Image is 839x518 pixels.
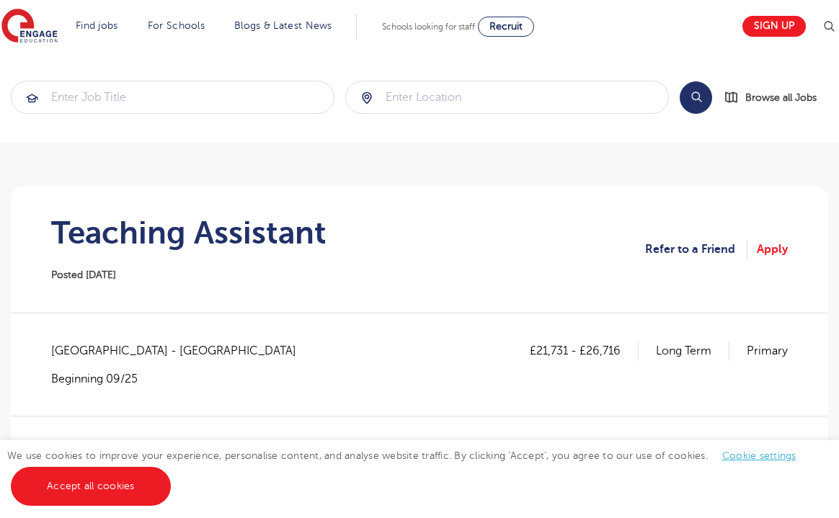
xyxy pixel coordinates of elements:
a: Accept all cookies [11,467,171,506]
h1: Teaching Assistant [51,215,327,251]
span: Schools looking for staff [382,22,475,32]
p: Beginning 09/25 [51,371,311,387]
p: £21,731 - £26,716 [530,341,639,360]
p: Long Term [656,341,729,360]
input: Submit [346,81,668,113]
span: Posted [DATE] [51,269,116,280]
span: [GEOGRAPHIC_DATA] - [GEOGRAPHIC_DATA] [51,341,311,360]
div: Submit [345,81,669,114]
button: Search [680,81,712,114]
div: Submit [11,81,334,114]
span: We use cookies to improve your experience, personalise content, and analyse website traffic. By c... [7,450,811,491]
span: Browse all Jobs [745,89,817,106]
a: Blogs & Latest News [234,20,332,31]
span: Recruit [489,21,523,32]
a: Refer to a Friend [645,240,747,259]
a: Browse all Jobs [724,89,828,106]
p: Primary [747,341,788,360]
img: Engage Education [1,9,58,45]
a: For Schools [148,20,205,31]
a: Sign up [742,16,806,37]
a: Apply [757,240,788,259]
input: Submit [12,81,334,113]
a: Find jobs [76,20,118,31]
a: Recruit [478,17,534,37]
a: Cookie settings [722,450,796,461]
